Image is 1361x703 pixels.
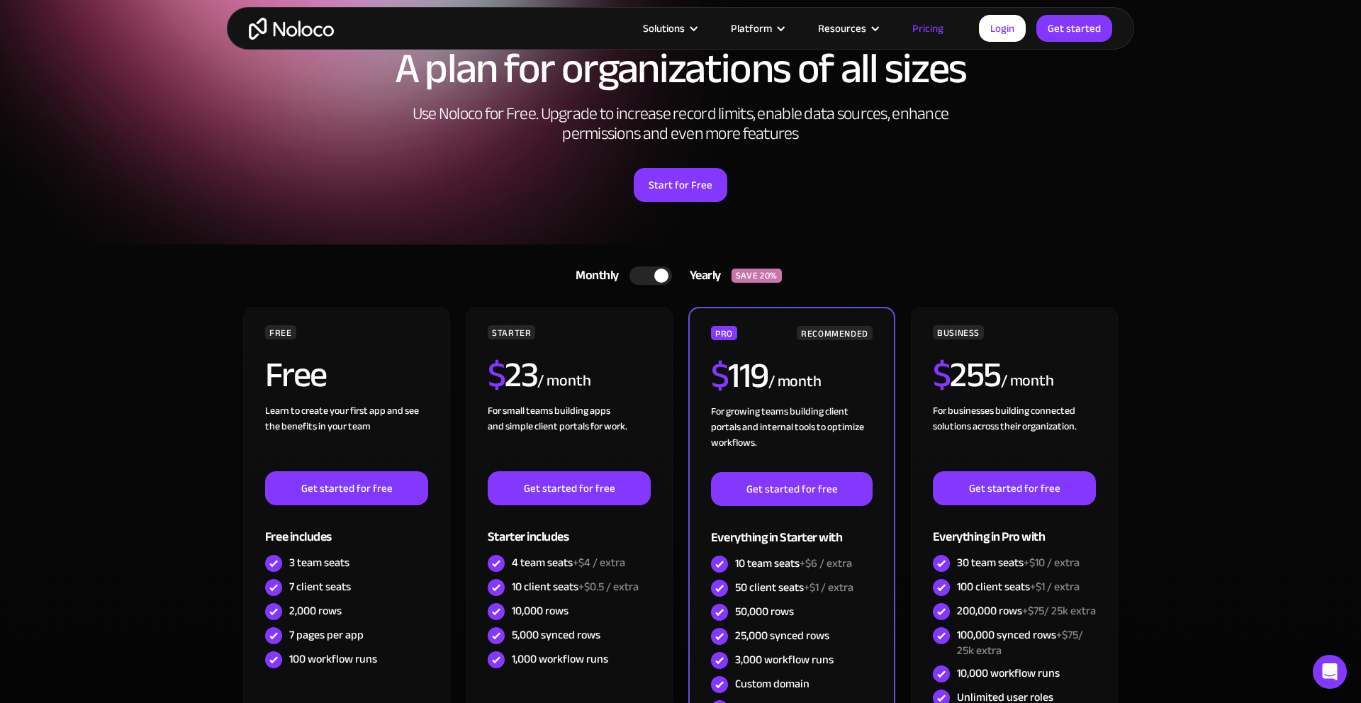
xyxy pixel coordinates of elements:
a: Login [979,15,1026,42]
div: 10,000 workflow runs [957,665,1060,681]
div: 100 workflow runs [289,651,377,667]
span: +$75/ 25k extra [957,624,1083,661]
h2: Use Noloco for Free. Upgrade to increase record limits, enable data sources, enhance permissions ... [397,104,964,144]
div: Monthly [558,265,629,286]
div: 3,000 workflow runs [735,652,834,668]
div: 100 client seats [957,579,1080,595]
div: For businesses building connected solutions across their organization. ‍ [933,403,1096,471]
div: 200,000 rows [957,603,1096,619]
div: / month [768,371,822,393]
h1: A plan for organizations of all sizes [241,47,1120,90]
div: Custom domain [735,676,810,692]
div: 30 team seats [957,555,1080,570]
div: PRO [711,326,737,340]
div: Resources [800,19,895,38]
span: +$6 / extra [800,553,852,574]
div: Yearly [672,265,732,286]
div: / month [1001,370,1054,393]
div: 10,000 rows [512,603,569,619]
div: 4 team seats [512,555,625,570]
div: 25,000 synced rows [735,628,829,643]
div: For small teams building apps and simple client portals for work. ‍ [488,403,651,471]
div: Starter includes [488,505,651,551]
div: Open Intercom Messenger [1313,655,1347,689]
div: Platform [731,19,772,38]
a: Get started for free [488,471,651,505]
div: FREE [265,325,296,339]
span: +$75/ 25k extra [1022,600,1096,622]
div: Everything in Pro with [933,505,1096,551]
div: STARTER [488,325,535,339]
div: 50 client seats [735,580,853,595]
div: 2,000 rows [289,603,342,619]
a: Get started [1036,15,1112,42]
div: 7 client seats [289,579,351,595]
a: Start for Free [634,168,727,202]
a: Get started for free [711,472,873,506]
h2: 23 [488,357,538,393]
div: Free includes [265,505,428,551]
h2: Free [265,357,327,393]
h2: 119 [711,358,768,393]
span: $ [488,342,505,408]
a: Get started for free [265,471,428,505]
div: RECOMMENDED [797,326,873,340]
div: 7 pages per app [289,627,364,643]
div: 3 team seats [289,555,349,570]
span: +$0.5 / extra [578,576,639,597]
h2: 255 [933,357,1001,393]
div: Learn to create your first app and see the benefits in your team ‍ [265,403,428,471]
span: +$10 / extra [1024,552,1080,573]
div: 10 team seats [735,556,852,571]
div: Resources [818,19,866,38]
div: BUSINESS [933,325,984,339]
span: +$1 / extra [1030,576,1080,597]
span: $ [933,342,951,408]
a: home [249,18,334,40]
div: For growing teams building client portals and internal tools to optimize workflows. [711,404,873,472]
span: +$4 / extra [573,552,625,573]
div: 10 client seats [512,579,639,595]
span: +$1 / extra [804,577,853,598]
div: 5,000 synced rows [512,627,600,643]
div: 50,000 rows [735,604,794,619]
div: / month [537,370,590,393]
div: 1,000 workflow runs [512,651,608,667]
div: Solutions [625,19,713,38]
div: 100,000 synced rows [957,627,1096,658]
a: Get started for free [933,471,1096,505]
div: SAVE 20% [732,269,782,283]
a: Pricing [895,19,961,38]
div: Platform [713,19,800,38]
div: Solutions [643,19,685,38]
span: $ [711,342,729,409]
div: Everything in Starter with [711,506,873,552]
